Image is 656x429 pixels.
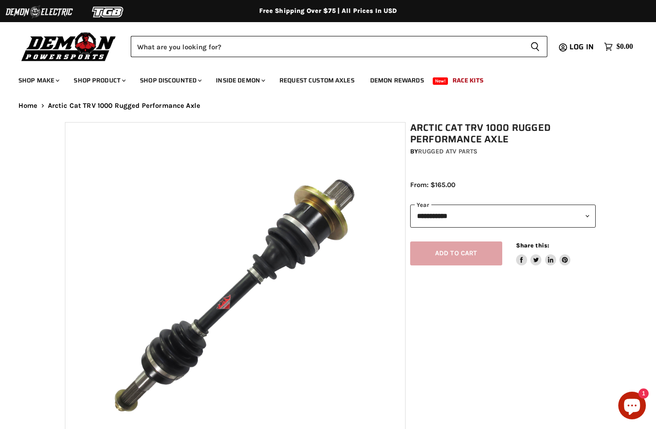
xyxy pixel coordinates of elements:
span: Share this: [516,242,549,249]
a: Race Kits [446,71,490,90]
a: Rugged ATV Parts [418,147,477,155]
span: New! [433,77,448,85]
h1: Arctic Cat TRV 1000 Rugged Performance Axle [410,122,596,145]
a: Inside Demon [209,71,271,90]
a: $0.00 [599,40,638,53]
inbox-online-store-chat: Shopify online store chat [615,392,649,422]
img: Demon Powersports [18,30,119,63]
span: Log in [569,41,594,53]
select: year [410,205,596,227]
input: Search [131,36,523,57]
a: Home [18,102,38,110]
span: $0.00 [616,42,633,51]
a: Request Custom Axles [273,71,361,90]
span: From: $165.00 [410,181,455,189]
a: Shop Discounted [133,71,207,90]
div: by [410,147,596,157]
aside: Share this: [516,241,571,266]
a: Log in [565,43,599,51]
form: Product [131,36,547,57]
img: Demon Electric Logo 2 [5,3,74,21]
span: Arctic Cat TRV 1000 Rugged Performance Axle [48,102,200,110]
img: TGB Logo 2 [74,3,143,21]
button: Search [523,36,547,57]
a: Demon Rewards [363,71,431,90]
a: Shop Product [67,71,131,90]
a: Shop Make [12,71,65,90]
ul: Main menu [12,67,631,90]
